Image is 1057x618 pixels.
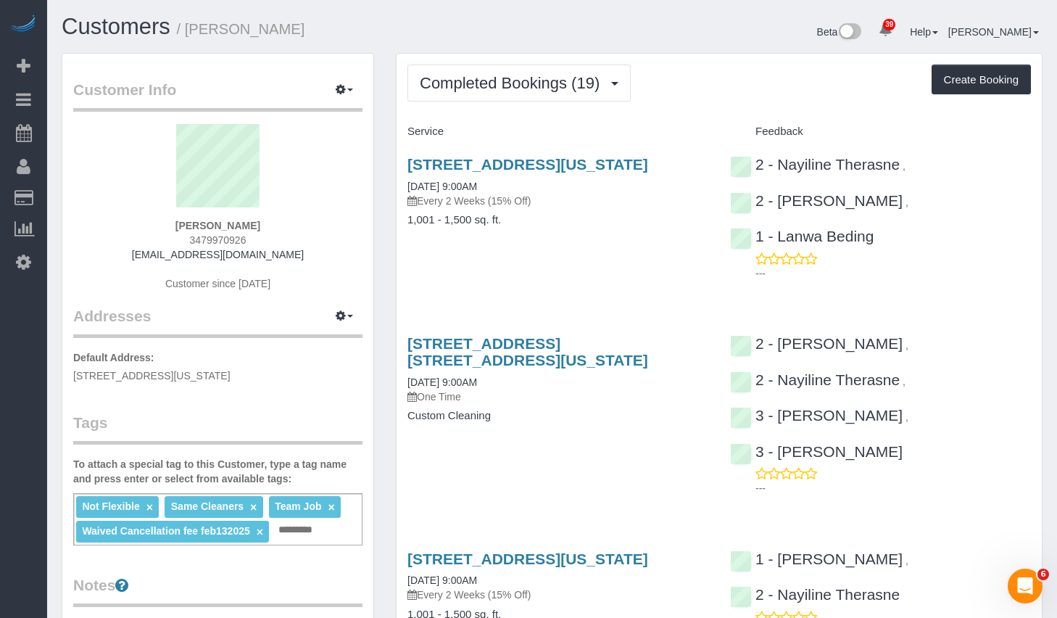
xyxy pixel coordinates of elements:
span: , [905,197,908,208]
span: Waived Cancellation fee feb132025 [82,525,249,537]
a: 2 - [PERSON_NAME] [730,335,903,352]
iframe: Intercom live chat [1008,569,1043,603]
label: Default Address: [73,350,154,365]
small: / [PERSON_NAME] [177,21,305,37]
a: 3 - [PERSON_NAME] [730,407,903,424]
img: New interface [837,23,861,42]
a: 2 - Nayiline Therasne [730,586,900,603]
p: --- [755,266,1031,281]
a: [DATE] 9:00AM [407,574,477,586]
span: Customer since [DATE] [165,278,270,289]
a: 2 - Nayiline Therasne [730,156,900,173]
legend: Tags [73,412,362,445]
p: Every 2 Weeks (15% Off) [407,588,708,602]
h4: Custom Cleaning [407,410,708,422]
legend: Notes [73,574,362,607]
a: × [250,501,257,514]
span: [STREET_ADDRESS][US_STATE] [73,370,231,382]
legend: Customer Info [73,79,362,112]
p: --- [755,481,1031,495]
a: [EMAIL_ADDRESS][DOMAIN_NAME] [132,249,304,260]
span: , [905,411,908,423]
a: Customers [62,14,170,39]
span: 39 [883,19,895,30]
button: Completed Bookings (19) [407,65,631,102]
strong: [PERSON_NAME] [175,220,260,231]
a: 1 - [PERSON_NAME] [730,551,903,567]
a: 2 - Nayiline Therasne [730,371,900,388]
a: [STREET_ADDRESS] [STREET_ADDRESS][US_STATE] [407,335,648,368]
a: [DATE] 9:00AM [407,181,477,192]
a: [PERSON_NAME] [948,26,1039,38]
span: Team Job [275,500,321,512]
a: [DATE] 9:00AM [407,376,477,388]
p: One Time [407,390,708,404]
img: Automaid Logo [9,15,38,35]
a: × [328,501,334,514]
span: , [903,376,905,387]
h4: 1,001 - 1,500 sq. ft. [407,214,708,226]
span: Not Flexible [82,500,139,512]
a: Help [910,26,938,38]
h4: Service [407,125,708,138]
span: , [903,160,905,172]
span: Same Cleaners [171,500,244,512]
span: , [905,339,908,351]
a: [STREET_ADDRESS][US_STATE] [407,156,648,173]
p: Every 2 Weeks (15% Off) [407,194,708,208]
a: × [146,501,153,514]
h4: Feedback [730,125,1031,138]
a: 1 - Lanwa Beding [730,228,874,244]
button: Create Booking [932,65,1031,95]
a: 2 - [PERSON_NAME] [730,192,903,209]
a: × [257,526,263,538]
span: 3479970926 [190,234,246,246]
a: Beta [817,26,862,38]
label: To attach a special tag to this Customer, type a tag name and press enter or select from availabl... [73,457,362,486]
a: 39 [871,15,900,46]
span: 6 [1037,569,1049,580]
span: Completed Bookings (19) [420,74,607,92]
span: , [905,555,908,566]
a: [STREET_ADDRESS][US_STATE] [407,551,648,567]
a: 3 - [PERSON_NAME] [730,443,903,460]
